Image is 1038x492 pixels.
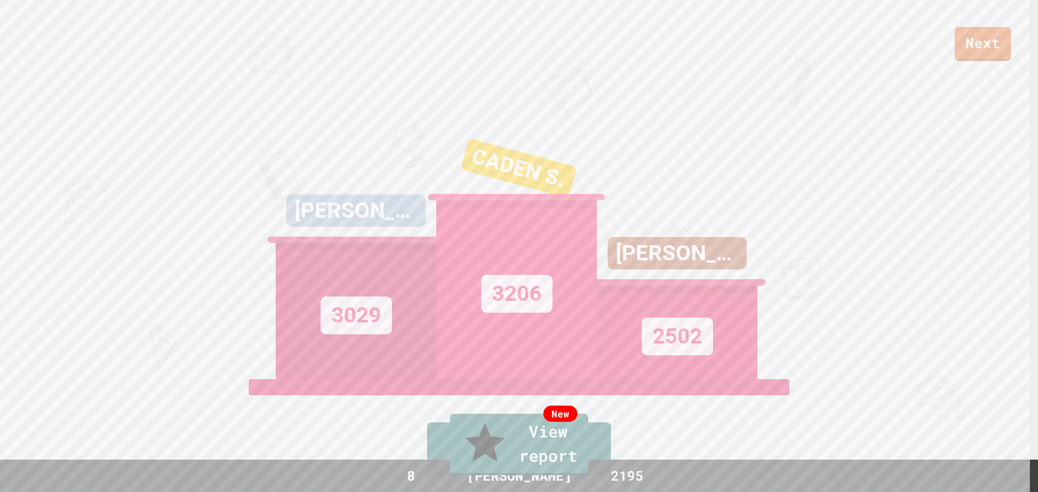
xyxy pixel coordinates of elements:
[543,406,577,422] div: New
[955,27,1011,61] a: Next
[642,318,713,355] div: 2502
[608,237,747,269] div: [PERSON_NAME]
[287,194,425,227] div: [PERSON_NAME]
[461,138,577,198] div: CADEN S.
[450,414,588,475] a: View report
[481,275,553,313] div: 3206
[321,296,392,334] div: 3029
